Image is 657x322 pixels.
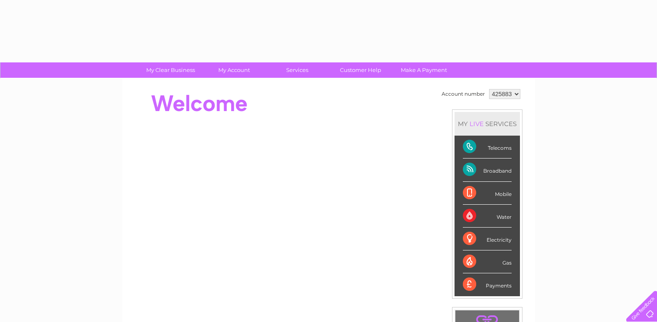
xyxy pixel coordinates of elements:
[463,228,512,250] div: Electricity
[463,136,512,159] div: Telecoms
[455,112,520,136] div: MY SERVICES
[136,62,205,78] a: My Clear Business
[463,205,512,228] div: Water
[463,182,512,205] div: Mobile
[468,120,485,128] div: LIVE
[440,87,487,101] td: Account number
[390,62,458,78] a: Make A Payment
[463,273,512,296] div: Payments
[200,62,268,78] a: My Account
[463,250,512,273] div: Gas
[326,62,395,78] a: Customer Help
[263,62,332,78] a: Services
[463,159,512,181] div: Broadband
